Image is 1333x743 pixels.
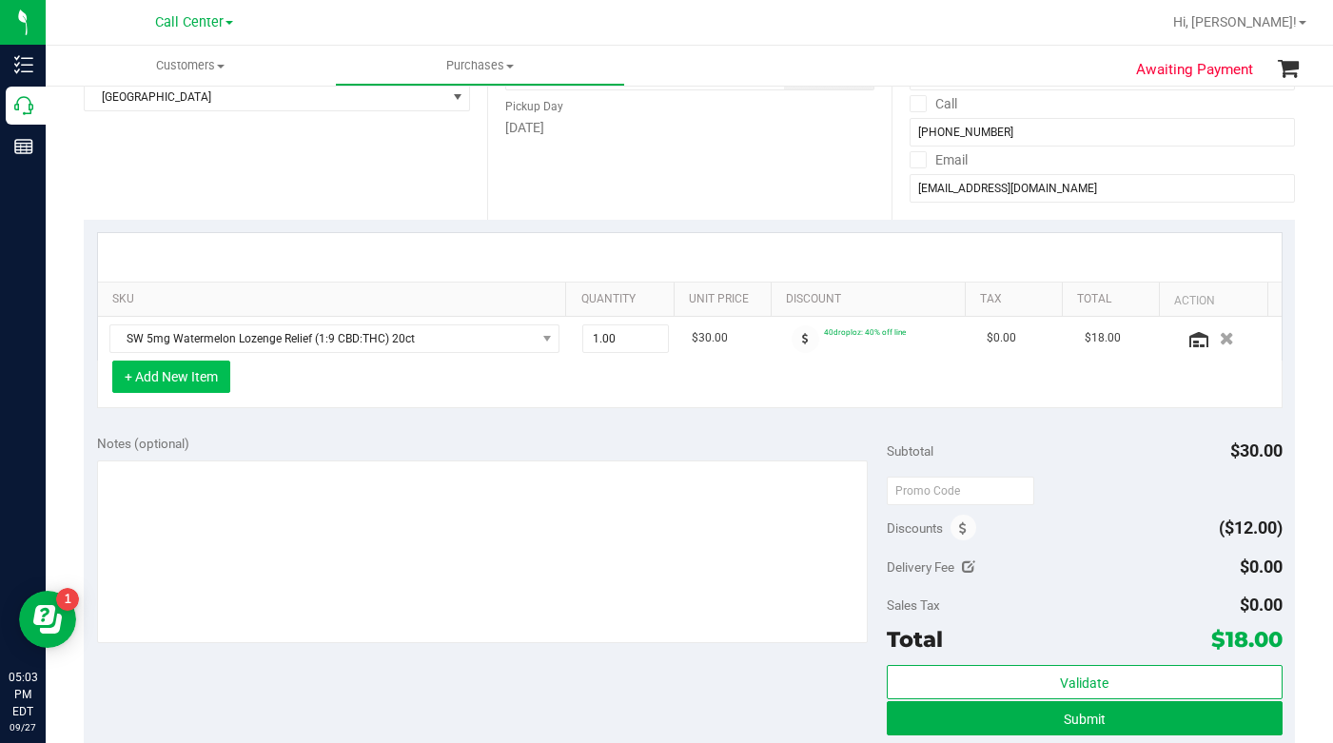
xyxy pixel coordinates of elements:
[445,84,469,110] span: select
[110,325,536,352] span: SW 5mg Watermelon Lozenge Relief (1:9 CBD:THC) 20ct
[1077,292,1151,307] a: Total
[689,292,763,307] a: Unit Price
[1219,518,1283,538] span: ($12.00)
[335,46,624,86] a: Purchases
[336,57,623,74] span: Purchases
[155,14,224,30] span: Call Center
[1230,440,1283,460] span: $30.00
[56,588,79,611] iframe: Resource center unread badge
[14,96,33,115] inline-svg: Call Center
[887,626,943,653] span: Total
[692,329,728,347] span: $30.00
[962,560,975,574] i: Edit Delivery Fee
[581,292,667,307] a: Quantity
[1240,557,1283,577] span: $0.00
[85,84,445,110] span: [GEOGRAPHIC_DATA]
[887,511,943,545] span: Discounts
[46,46,335,86] a: Customers
[19,591,76,648] iframe: Resource center
[887,665,1282,699] button: Validate
[887,443,933,459] span: Subtotal
[887,559,954,575] span: Delivery Fee
[14,55,33,74] inline-svg: Inventory
[1060,675,1108,691] span: Validate
[910,90,957,118] label: Call
[824,327,906,337] span: 40droploz: 40% off line
[1085,329,1121,347] span: $18.00
[1159,283,1266,317] th: Action
[1064,712,1106,727] span: Submit
[97,436,189,451] span: Notes (optional)
[1173,14,1297,29] span: Hi, [PERSON_NAME]!
[9,720,37,734] p: 09/27
[505,98,563,115] label: Pickup Day
[887,701,1282,735] button: Submit
[910,118,1295,147] input: Format: (999) 999-9999
[505,118,873,138] div: [DATE]
[786,292,958,307] a: Discount
[112,361,230,393] button: + Add New Item
[46,57,335,74] span: Customers
[980,292,1054,307] a: Tax
[583,325,668,352] input: 1.00
[109,324,560,353] span: NO DATA FOUND
[887,597,940,613] span: Sales Tax
[112,292,559,307] a: SKU
[9,669,37,720] p: 05:03 PM EDT
[1211,626,1283,653] span: $18.00
[1136,59,1253,81] span: Awaiting Payment
[910,147,968,174] label: Email
[14,137,33,156] inline-svg: Reports
[987,329,1016,347] span: $0.00
[887,477,1034,505] input: Promo Code
[1240,595,1283,615] span: $0.00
